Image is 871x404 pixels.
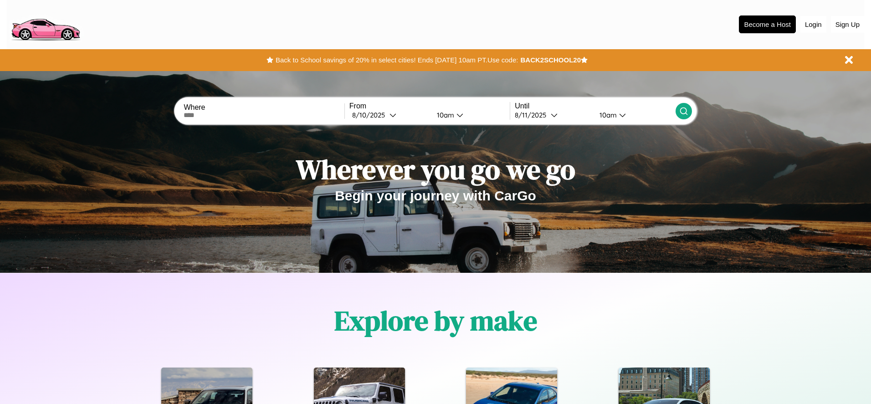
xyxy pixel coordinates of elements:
button: 10am [592,110,675,120]
div: 8 / 11 / 2025 [515,111,551,119]
h1: Explore by make [334,302,537,339]
button: 8/10/2025 [349,110,430,120]
img: logo [7,5,84,43]
button: Sign Up [831,16,864,33]
button: Become a Host [739,15,796,33]
label: Until [515,102,675,110]
button: 10am [430,110,510,120]
div: 8 / 10 / 2025 [352,111,389,119]
label: Where [184,103,344,112]
b: BACK2SCHOOL20 [520,56,581,64]
label: From [349,102,510,110]
button: Back to School savings of 20% in select cities! Ends [DATE] 10am PT.Use code: [273,54,520,66]
button: Login [800,16,826,33]
div: 10am [595,111,619,119]
div: 10am [432,111,456,119]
